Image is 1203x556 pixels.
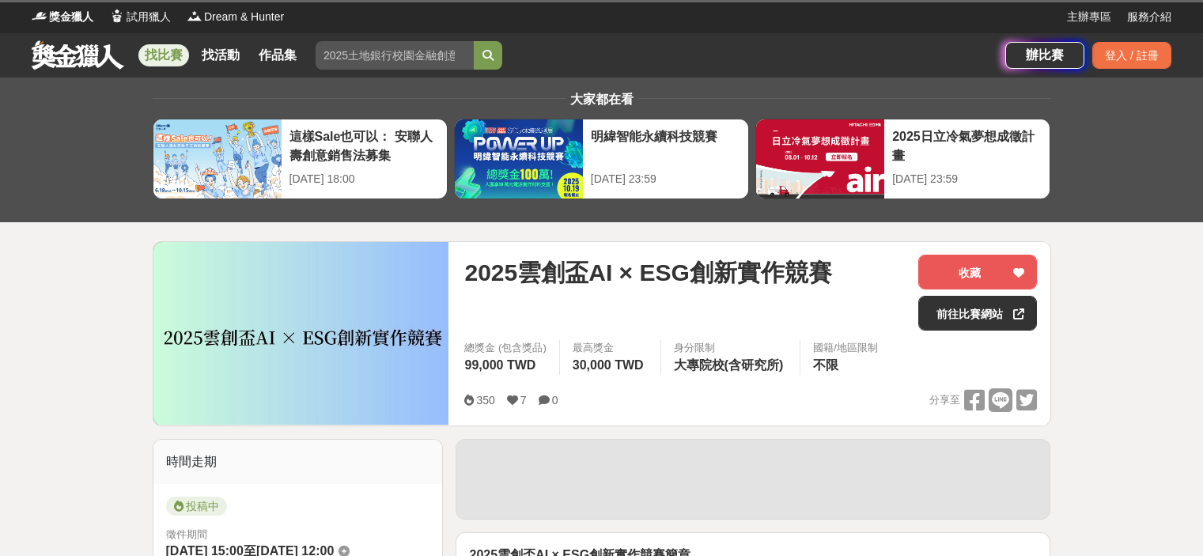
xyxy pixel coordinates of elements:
img: Logo [32,8,47,24]
div: 時間走期 [153,440,443,484]
div: 明緯智能永續科技競賽 [591,127,740,163]
span: 350 [476,394,494,407]
a: 主辦專區 [1067,9,1111,25]
span: 投稿中 [166,497,227,516]
span: 30,000 TWD [573,358,644,372]
span: 不限 [813,358,838,372]
a: Logo試用獵人 [109,9,171,25]
a: 2025日立冷氣夢想成徵計畫[DATE] 23:59 [755,119,1050,199]
div: [DATE] 18:00 [289,171,439,187]
div: 2025日立冷氣夢想成徵計畫 [892,127,1042,163]
a: 找活動 [195,44,246,66]
a: LogoDream & Hunter [187,9,284,25]
a: 明緯智能永續科技競賽[DATE] 23:59 [454,119,749,199]
div: [DATE] 23:59 [591,171,740,187]
span: 獎金獵人 [49,9,93,25]
div: [DATE] 23:59 [892,171,1042,187]
span: 徵件期間 [166,528,207,540]
a: 辦比賽 [1005,42,1084,69]
span: 大家都在看 [566,93,637,106]
span: 0 [552,394,558,407]
button: 收藏 [918,255,1037,289]
img: Cover Image [153,242,449,425]
a: 服務介紹 [1127,9,1171,25]
span: 分享至 [929,388,960,412]
a: 這樣Sale也可以： 安聯人壽創意銷售法募集[DATE] 18:00 [153,119,448,199]
a: 作品集 [252,44,303,66]
span: 99,000 TWD [464,358,535,372]
span: 2025雲創盃AI × ESG創新實作競賽 [464,255,831,290]
span: Dream & Hunter [204,9,284,25]
span: 試用獵人 [127,9,171,25]
span: 7 [520,394,527,407]
a: Logo獎金獵人 [32,9,93,25]
img: Logo [187,8,202,24]
div: 身分限制 [674,340,788,356]
a: 前往比賽網站 [918,296,1037,331]
span: 最高獎金 [573,340,648,356]
div: 登入 / 註冊 [1092,42,1171,69]
div: 這樣Sale也可以： 安聯人壽創意銷售法募集 [289,127,439,163]
input: 2025土地銀行校園金融創意挑戰賽：從你出發 開啟智慧金融新頁 [316,41,474,70]
div: 國籍/地區限制 [813,340,878,356]
a: 找比賽 [138,44,189,66]
img: Logo [109,8,125,24]
span: 總獎金 (包含獎品) [464,340,546,356]
span: 大專院校(含研究所) [674,358,784,372]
